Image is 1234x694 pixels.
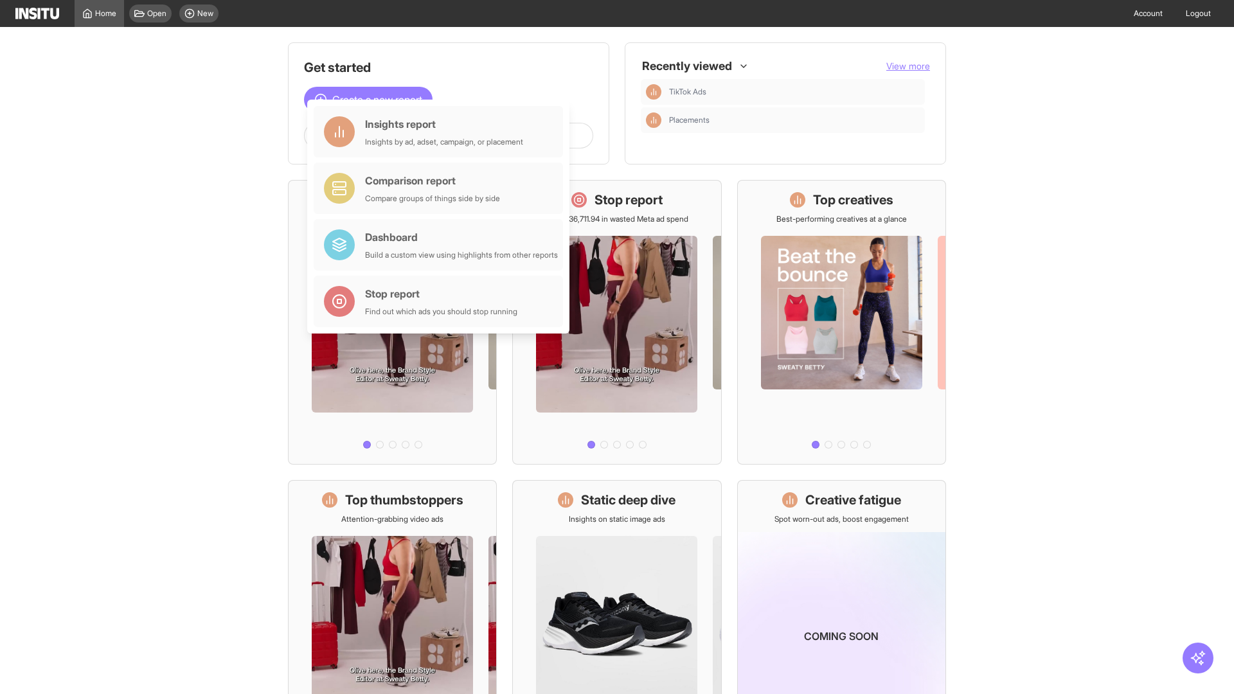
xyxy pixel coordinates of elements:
[304,58,593,76] h1: Get started
[886,60,930,71] span: View more
[304,87,433,112] button: Create a new report
[365,229,558,245] div: Dashboard
[345,491,463,509] h1: Top thumbstoppers
[147,8,166,19] span: Open
[546,214,688,224] p: Save £36,711.94 in wasted Meta ad spend
[646,84,661,100] div: Insights
[581,491,675,509] h1: Static deep dive
[332,92,422,107] span: Create a new report
[365,173,500,188] div: Comparison report
[595,191,663,209] h1: Stop report
[569,514,665,524] p: Insights on static image ads
[512,180,721,465] a: Stop reportSave £36,711.94 in wasted Meta ad spend
[95,8,116,19] span: Home
[15,8,59,19] img: Logo
[365,116,523,132] div: Insights report
[646,112,661,128] div: Insights
[288,180,497,465] a: What's live nowSee all active ads instantly
[669,115,710,125] span: Placements
[197,8,213,19] span: New
[737,180,946,465] a: Top creativesBest-performing creatives at a glance
[365,193,500,204] div: Compare groups of things side by side
[365,137,523,147] div: Insights by ad, adset, campaign, or placement
[365,250,558,260] div: Build a custom view using highlights from other reports
[776,214,907,224] p: Best-performing creatives at a glance
[365,286,517,301] div: Stop report
[669,87,920,97] span: TikTok Ads
[813,191,893,209] h1: Top creatives
[669,115,920,125] span: Placements
[365,307,517,317] div: Find out which ads you should stop running
[669,87,706,97] span: TikTok Ads
[886,60,930,73] button: View more
[341,514,443,524] p: Attention-grabbing video ads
